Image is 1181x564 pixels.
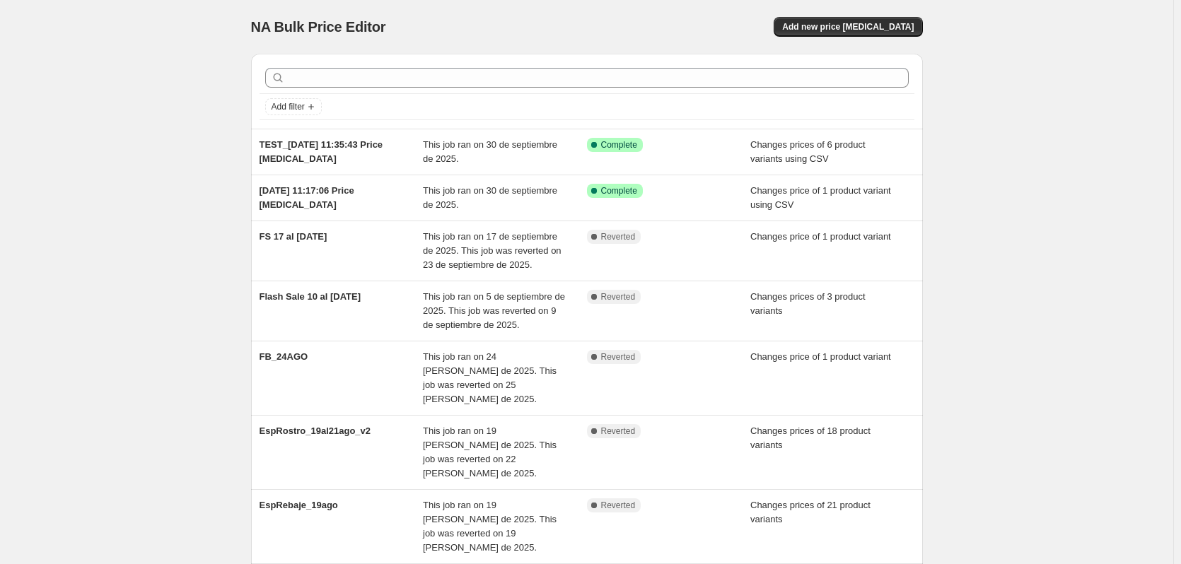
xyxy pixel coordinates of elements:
span: Add filter [272,101,305,112]
span: Reverted [601,351,636,363]
span: Flash Sale 10 al [DATE] [260,291,361,302]
span: TEST_[DATE] 11:35:43 Price [MEDICAL_DATA] [260,139,383,164]
span: Changes price of 1 product variant [750,231,891,242]
span: EspRostro_19al21ago_v2 [260,425,371,436]
span: This job ran on 19 [PERSON_NAME] de 2025. This job was reverted on 22 [PERSON_NAME] de 2025. [423,425,557,478]
span: Changes prices of 21 product variants [750,500,871,524]
span: This job ran on 19 [PERSON_NAME] de 2025. This job was reverted on 19 [PERSON_NAME] de 2025. [423,500,557,553]
span: Reverted [601,425,636,437]
span: [DATE] 11:17:06 Price [MEDICAL_DATA] [260,185,354,210]
span: Changes prices of 6 product variants using CSV [750,139,866,164]
span: Add new price [MEDICAL_DATA] [782,21,914,33]
span: This job ran on 17 de septiembre de 2025. This job was reverted on 23 de septiembre de 2025. [423,231,562,270]
span: Complete [601,185,637,196]
button: Add filter [265,98,322,115]
span: Complete [601,139,637,151]
span: Changes prices of 3 product variants [750,291,866,316]
span: FB_24AGO [260,351,308,362]
span: Changes price of 1 product variant [750,351,891,362]
span: NA Bulk Price Editor [251,19,386,35]
span: FS 17 al [DATE] [260,231,327,242]
span: Changes price of 1 product variant using CSV [750,185,891,210]
span: EspRebaje_19ago [260,500,338,510]
span: Changes prices of 18 product variants [750,425,871,450]
span: This job ran on 30 de septiembre de 2025. [423,139,557,164]
span: This job ran on 30 de septiembre de 2025. [423,185,557,210]
button: Add new price [MEDICAL_DATA] [774,17,922,37]
span: Reverted [601,291,636,302]
span: This job ran on 24 [PERSON_NAME] de 2025. This job was reverted on 25 [PERSON_NAME] de 2025. [423,351,557,404]
span: Reverted [601,231,636,242]
span: Reverted [601,500,636,511]
span: This job ran on 5 de septiembre de 2025. This job was reverted on 9 de septiembre de 2025. [423,291,565,330]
